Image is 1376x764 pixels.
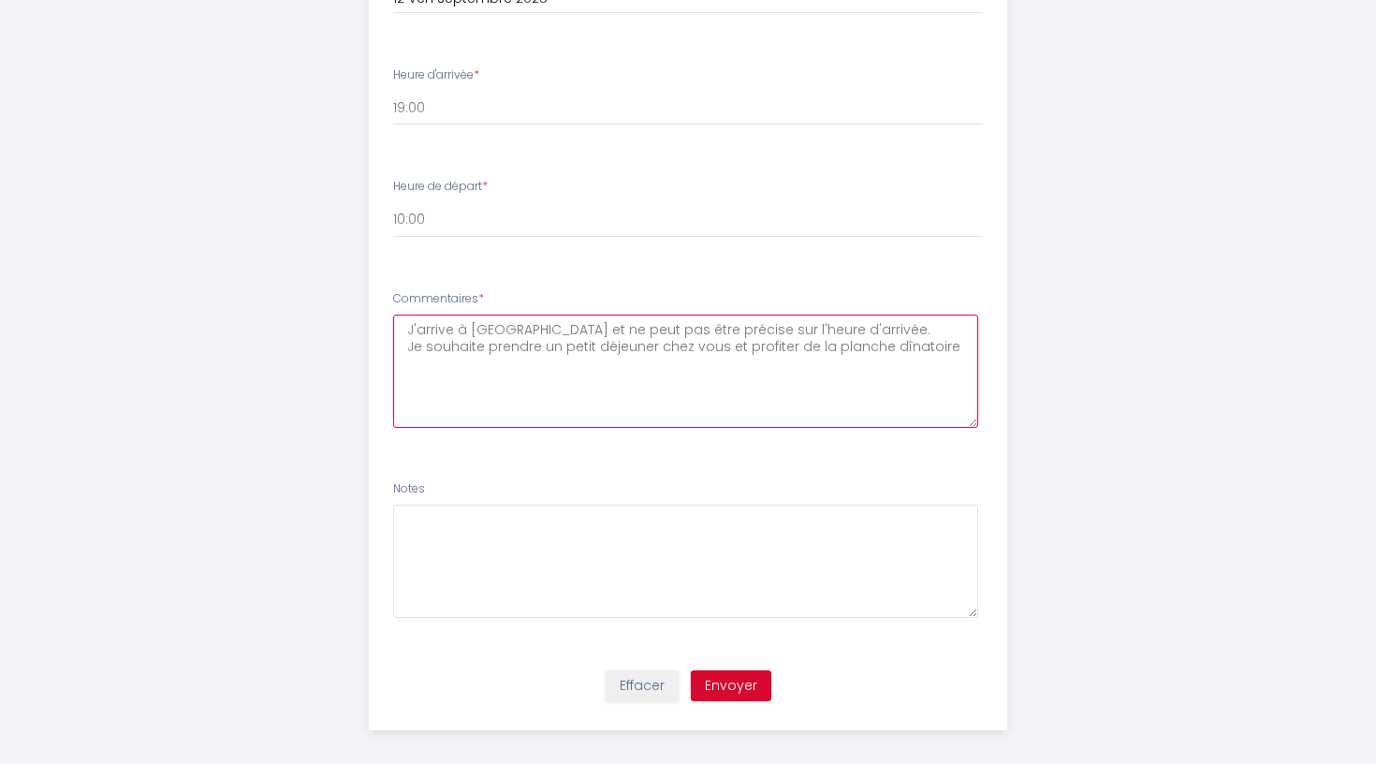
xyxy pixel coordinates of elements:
label: Heure de départ [393,178,488,196]
button: Effacer [606,670,679,702]
label: Notes [393,480,425,498]
label: Commentaires [393,290,484,308]
label: Heure d'arrivée [393,66,479,84]
button: Envoyer [691,670,771,702]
